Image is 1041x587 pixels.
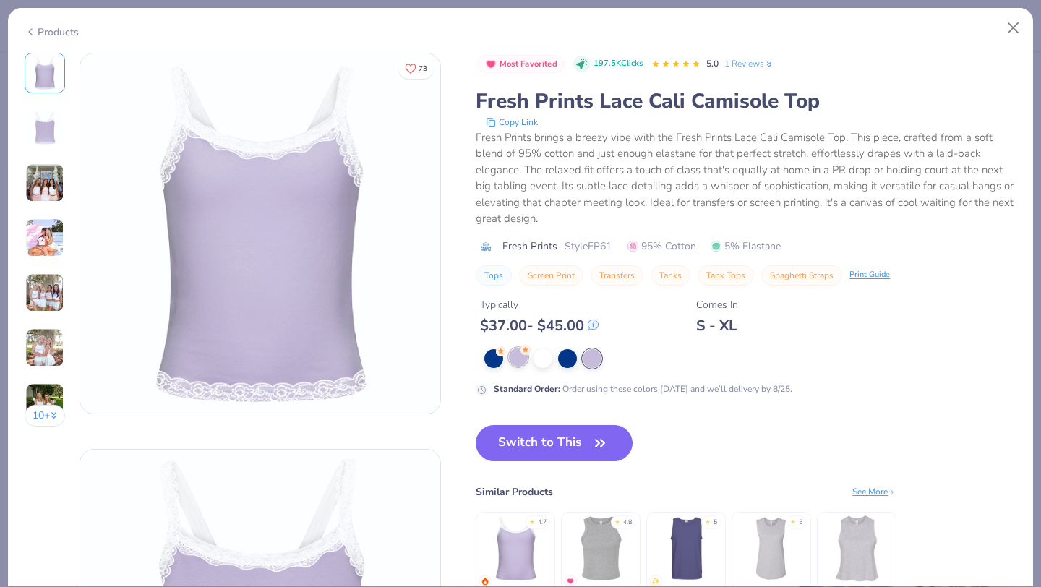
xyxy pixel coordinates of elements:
[849,269,890,281] div: Print Guide
[651,53,701,76] div: 5.0 Stars
[623,518,632,528] div: 4.8
[25,163,64,202] img: User generated content
[419,65,427,72] span: 73
[27,56,62,90] img: Front
[476,265,512,286] button: Tops
[481,577,489,586] img: trending.gif
[696,297,738,312] div: Comes In
[591,265,643,286] button: Transfers
[25,383,64,422] img: User generated content
[481,514,550,583] img: Fresh Prints Cali Camisole Top
[706,58,719,69] span: 5.0
[724,57,774,70] a: 1 Reviews
[476,425,633,461] button: Switch to This
[696,317,738,335] div: S - XL
[25,273,64,312] img: User generated content
[799,518,802,528] div: 5
[1000,14,1027,42] button: Close
[485,59,497,70] img: Most Favorited sort
[480,317,599,335] div: $ 37.00 - $ 45.00
[714,518,717,528] div: 5
[476,484,553,500] div: Similar Products
[614,518,620,523] div: ★
[852,485,896,498] div: See More
[481,115,542,129] button: copy to clipboard
[27,111,62,145] img: Back
[476,129,1016,227] div: Fresh Prints brings a breezy vibe with the Fresh Prints Lace Cali Camisole Top. This piece, craft...
[737,514,806,583] img: Bella + Canvas Ladies' Jersey Muscle Tank
[480,297,599,312] div: Typically
[705,518,711,523] div: ★
[567,514,635,583] img: Bella + Canvas Ladies' Micro Ribbed Racerback Tank
[494,383,560,395] strong: Standard Order :
[627,239,696,254] span: 95% Cotton
[652,514,721,583] img: Comfort Colors Adult Heavyweight RS Tank
[651,265,690,286] button: Tanks
[476,241,495,252] img: brand logo
[761,265,842,286] button: Spaghetti Straps
[519,265,583,286] button: Screen Print
[566,577,575,586] img: MostFav.gif
[25,328,64,367] img: User generated content
[594,58,643,70] span: 197.5K Clicks
[25,405,66,427] button: 10+
[502,239,557,254] span: Fresh Prints
[25,218,64,257] img: User generated content
[494,382,792,395] div: Order using these colors [DATE] and we’ll delivery by 8/25.
[565,239,612,254] span: Style FP61
[698,265,754,286] button: Tank Tops
[25,25,79,40] div: Products
[477,55,565,74] button: Badge Button
[651,577,660,586] img: newest.gif
[80,53,440,413] img: Front
[500,60,557,68] span: Most Favorited
[823,514,891,583] img: Bella + Canvas Women's Racerback Cropped Tank
[790,518,796,523] div: ★
[538,518,547,528] div: 4.7
[711,239,781,254] span: 5% Elastane
[529,518,535,523] div: ★
[398,58,434,79] button: Like
[476,87,1016,115] div: Fresh Prints Lace Cali Camisole Top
